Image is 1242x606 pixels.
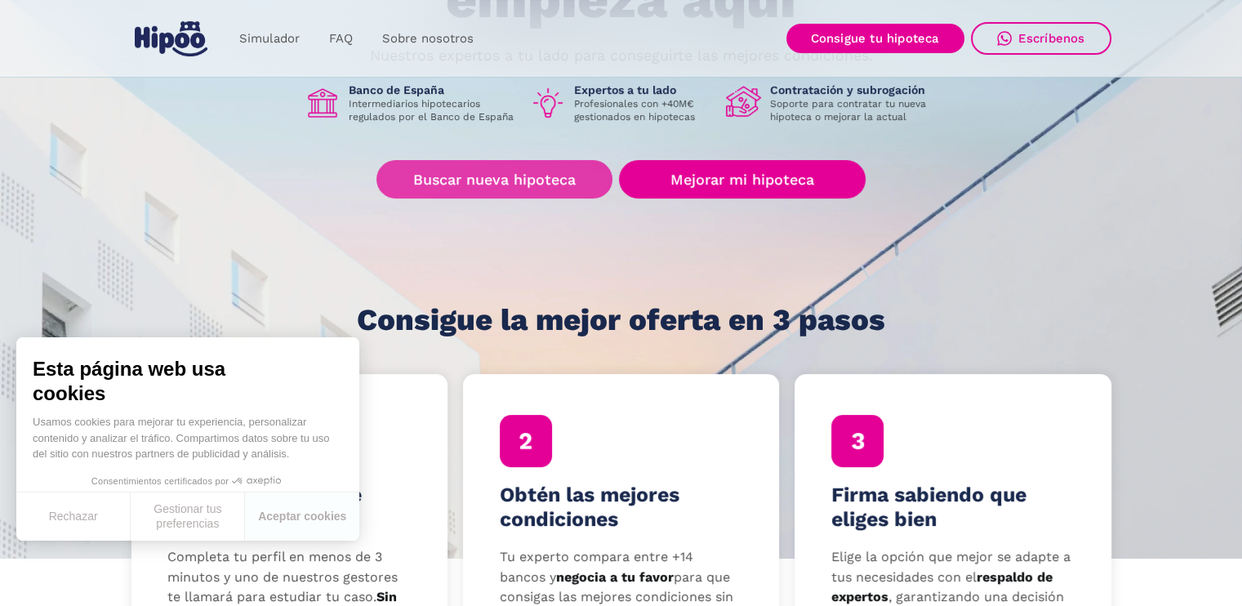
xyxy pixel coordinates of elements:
a: home [131,15,211,63]
a: Sobre nosotros [367,23,488,55]
a: Simulador [225,23,314,55]
p: Profesionales con +40M€ gestionados en hipotecas [574,97,713,123]
a: FAQ [314,23,367,55]
h4: Firma sabiendo que eliges bien [831,483,1075,532]
a: Consigue tu hipoteca [786,24,964,53]
a: Mejorar mi hipoteca [619,160,865,198]
p: Soporte para contratar tu nueva hipoteca o mejorar la actual [770,97,938,123]
a: Escríbenos [971,22,1111,55]
p: Intermediarios hipotecarios regulados por el Banco de España [349,97,517,123]
a: Buscar nueva hipoteca [376,160,612,198]
strong: negocia a tu favor [556,569,674,585]
h1: Banco de España [349,82,517,97]
div: Escríbenos [1018,31,1085,46]
h4: Obtén las mejores condiciones [500,483,743,532]
h1: Contratación y subrogación [770,82,938,97]
h1: Expertos a tu lado [574,82,713,97]
h1: Consigue la mejor oferta en 3 pasos [357,304,885,336]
